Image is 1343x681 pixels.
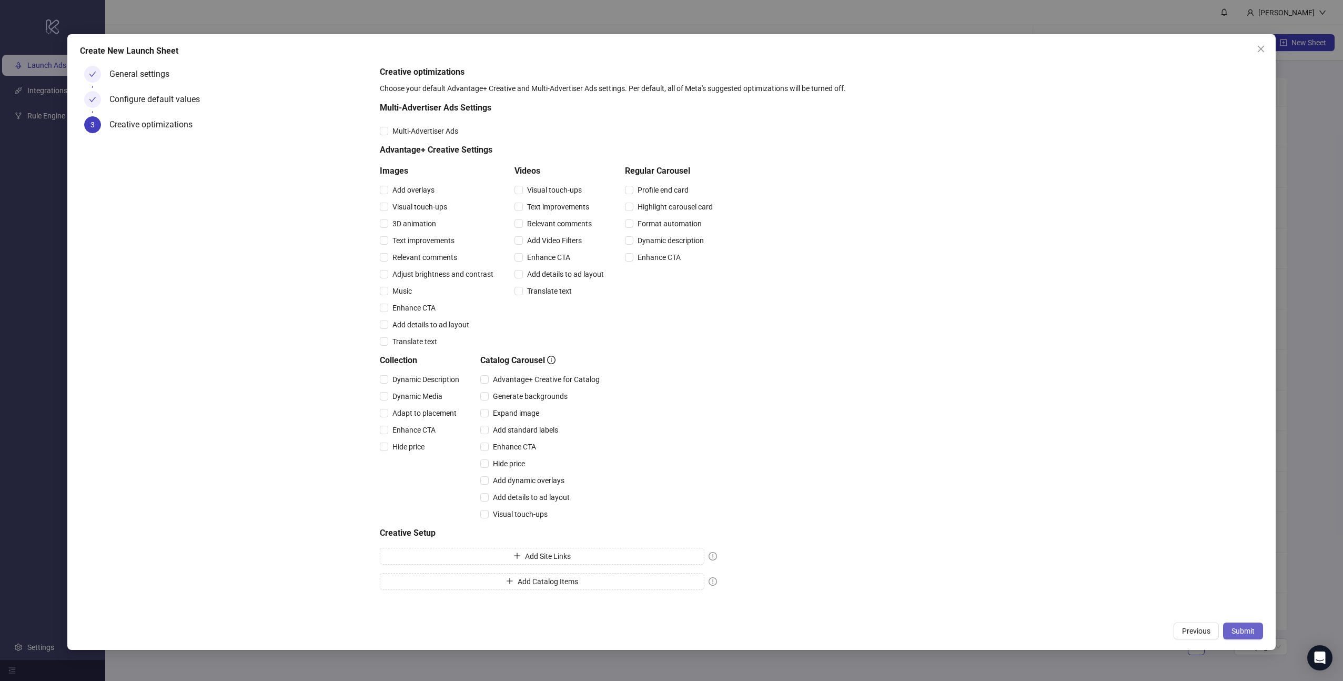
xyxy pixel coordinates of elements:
h5: Creative Setup [380,527,717,539]
button: Previous [1174,623,1219,639]
span: Dynamic Description [388,374,463,385]
h5: Creative optimizations [380,66,1259,78]
span: Format automation [633,218,706,229]
span: Add details to ad layout [523,268,608,280]
button: Close [1253,41,1269,57]
span: Dynamic Media [388,390,447,402]
span: Enhance CTA [633,252,685,263]
h5: Videos [514,165,608,177]
span: Enhance CTA [523,252,574,263]
span: Profile end card [633,184,693,196]
span: close [1257,45,1265,53]
span: Add standard labels [489,424,562,436]
span: Add Site Links [525,552,571,560]
button: Add Catalog Items [380,573,704,590]
span: Visual touch-ups [489,508,552,520]
div: Open Intercom Messenger [1307,645,1332,670]
span: Relevant comments [523,218,596,229]
span: Advantage+ Creative for Catalog [489,374,604,385]
span: check [89,71,96,78]
span: Add dynamic overlays [489,475,569,486]
span: Music [388,285,416,297]
span: Expand image [489,407,543,419]
h5: Multi-Advertiser Ads Settings [380,102,717,114]
span: Highlight carousel card [633,201,717,213]
div: Creative optimizations [109,116,201,133]
div: General settings [109,66,178,83]
span: info-circle [547,356,556,364]
button: Add Site Links [380,548,704,565]
span: Enhance CTA [388,302,440,314]
span: Relevant comments [388,252,461,263]
span: Previous [1182,627,1210,635]
span: plus [506,577,513,585]
span: Visual touch-ups [523,184,586,196]
span: Translate text [388,336,441,347]
span: 3D animation [388,218,440,229]
div: Choose your default Advantage+ Creative and Multi-Advertiser Ads settings. Per default, all of Me... [380,83,1259,94]
h5: Collection [380,354,463,367]
span: Adapt to placement [388,407,461,419]
div: Create New Launch Sheet [80,45,1264,57]
span: Enhance CTA [388,424,440,436]
span: Dynamic description [633,235,708,246]
h5: Advantage+ Creative Settings [380,144,717,156]
span: 3 [90,121,95,129]
div: Configure default values [109,91,208,108]
span: Add details to ad layout [388,319,473,331]
span: exclamation-circle [709,552,717,560]
span: plus [513,552,521,559]
span: Add details to ad layout [489,492,574,503]
span: Adjust brightness and contrast [388,268,498,280]
span: check [89,96,96,103]
h5: Images [380,165,498,177]
span: Add Catalog Items [518,577,578,586]
span: Hide price [489,458,529,469]
span: Translate text [523,285,576,297]
h5: Catalog Carousel [480,354,604,367]
span: Hide price [388,441,429,453]
span: Text improvements [388,235,459,246]
span: Visual touch-ups [388,201,451,213]
span: Generate backgrounds [489,390,572,402]
span: Multi-Advertiser Ads [388,125,462,137]
span: Add Video Filters [523,235,586,246]
span: Enhance CTA [489,441,540,453]
button: Submit [1223,623,1263,639]
span: Add overlays [388,184,439,196]
h5: Regular Carousel [625,165,717,177]
span: Submit [1231,627,1255,635]
span: exclamation-circle [709,577,717,586]
span: Text improvements [523,201,593,213]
